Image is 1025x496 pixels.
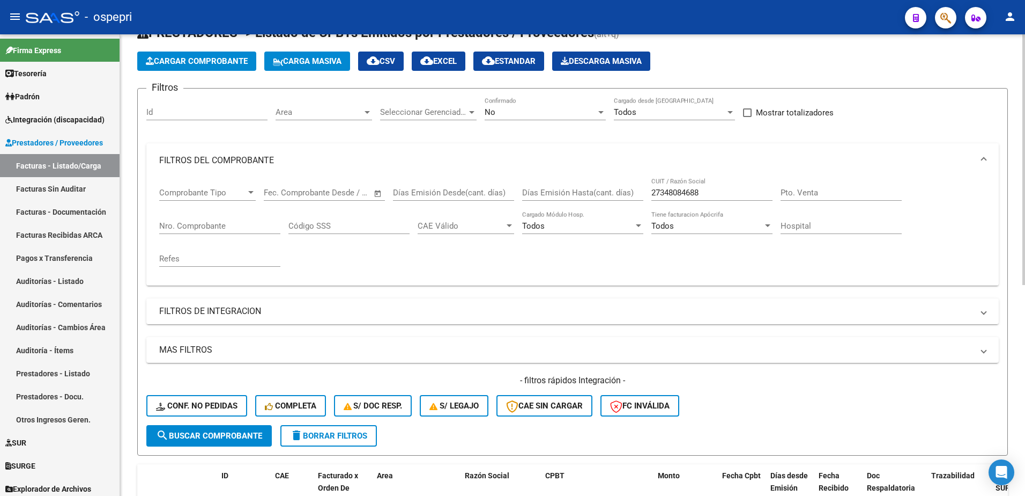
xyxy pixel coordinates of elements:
button: CAE SIN CARGAR [496,395,592,417]
button: Cargar Comprobante [137,52,256,71]
mat-icon: menu [9,10,21,23]
button: Conf. no pedidas [146,395,247,417]
input: Start date [264,188,299,198]
span: Todos [522,221,545,231]
mat-icon: cloud_download [367,54,380,67]
span: Seleccionar Gerenciador [380,107,467,117]
span: CAE SIN CARGAR [506,401,583,411]
span: Razón Social [465,471,509,480]
button: S/ legajo [420,395,488,417]
span: - ospepri [85,5,132,29]
span: Todos [614,107,636,117]
span: CAE Válido [418,221,504,231]
span: Estandar [482,56,536,66]
span: S/ legajo [429,401,479,411]
span: Area [276,107,362,117]
span: Integración (discapacidad) [5,114,105,126]
span: Fecha Recibido [819,471,849,492]
mat-icon: search [156,429,169,442]
span: Descarga Masiva [561,56,642,66]
button: Borrar Filtros [280,425,377,447]
span: EXCEL [420,56,457,66]
span: CAE [275,471,289,480]
span: Buscar Comprobante [156,431,262,441]
span: Fecha Cpbt [722,471,761,480]
span: Monto [658,471,680,480]
span: Facturado x Orden De [318,471,358,492]
span: Días desde Emisión [770,471,808,492]
span: CPBT [545,471,565,480]
span: Trazabilidad [931,471,975,480]
span: No [485,107,495,117]
button: FC Inválida [600,395,679,417]
button: Buscar Comprobante [146,425,272,447]
span: Padrón [5,91,40,103]
span: FC Inválida [610,401,670,411]
span: Conf. no pedidas [156,401,237,411]
mat-panel-title: FILTROS DEL COMPROBANTE [159,155,973,166]
span: Explorador de Archivos [5,483,91,495]
mat-expansion-panel-header: FILTROS DE INTEGRACION [146,298,999,324]
span: Borrar Filtros [290,431,367,441]
span: Completa [265,401,316,411]
mat-icon: delete [290,429,303,442]
div: Open Intercom Messenger [989,459,1014,485]
span: Cargar Comprobante [146,56,248,66]
span: Area [377,471,393,480]
span: Comprobante Tipo [159,188,246,198]
span: Todos [651,221,674,231]
button: EXCEL [412,52,465,71]
button: CSV [358,52,404,71]
button: Descarga Masiva [552,52,650,71]
span: S/ Doc Resp. [344,401,403,411]
mat-panel-title: MAS FILTROS [159,344,973,356]
span: Doc Respaldatoria [867,471,915,492]
span: CSV [367,56,395,66]
span: ID [221,471,228,480]
span: SURGE [5,460,35,472]
mat-icon: person [1004,10,1016,23]
mat-icon: cloud_download [482,54,495,67]
button: Completa [255,395,326,417]
span: SUR [5,437,26,449]
span: Mostrar totalizadores [756,106,834,119]
mat-icon: cloud_download [420,54,433,67]
button: Open calendar [372,187,384,200]
span: Tesorería [5,68,47,79]
input: End date [308,188,360,198]
h3: Filtros [146,80,183,95]
button: Estandar [473,52,544,71]
mat-expansion-panel-header: MAS FILTROS [146,337,999,363]
h4: - filtros rápidos Integración - [146,375,999,386]
span: Firma Express [5,45,61,56]
span: Prestadores / Proveedores [5,137,103,149]
app-download-masive: Descarga masiva de comprobantes (adjuntos) [552,52,650,71]
button: S/ Doc Resp. [334,395,412,417]
mat-expansion-panel-header: FILTROS DEL COMPROBANTE [146,143,999,178]
span: Carga Masiva [273,56,341,66]
div: FILTROS DEL COMPROBANTE [146,178,999,286]
button: Carga Masiva [264,52,350,71]
mat-panel-title: FILTROS DE INTEGRACION [159,305,973,317]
